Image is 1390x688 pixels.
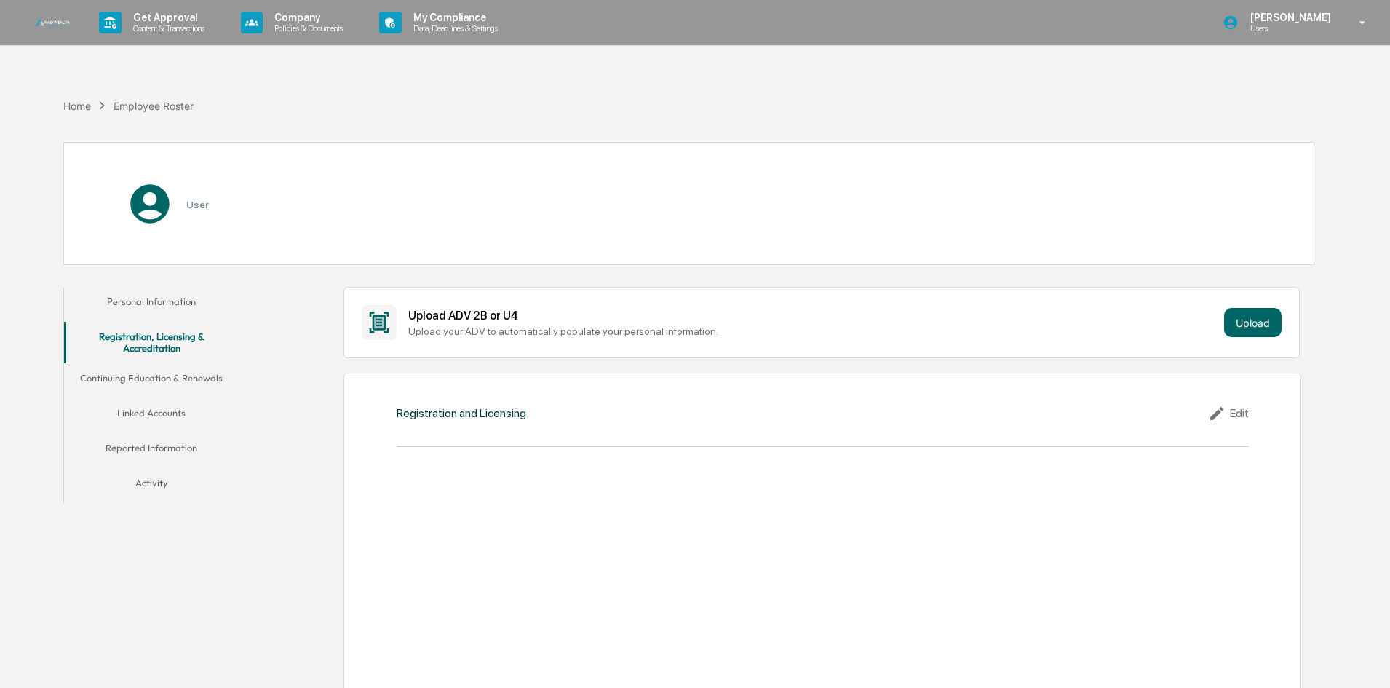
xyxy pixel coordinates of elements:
[122,12,212,23] p: Get Approval
[64,287,239,322] button: Personal Information
[402,23,505,33] p: Data, Deadlines & Settings
[402,12,505,23] p: My Compliance
[408,325,1218,337] div: Upload your ADV to automatically populate your personal information.
[64,468,239,503] button: Activity
[1208,405,1249,422] div: Edit
[35,18,70,27] img: logo
[64,363,239,398] button: Continuing Education & Renewals
[263,12,350,23] p: Company
[1239,23,1338,33] p: Users
[64,322,239,363] button: Registration, Licensing & Accreditation
[1224,308,1282,337] button: Upload
[1239,12,1338,23] p: [PERSON_NAME]
[114,100,194,112] div: Employee Roster
[397,406,526,420] div: Registration and Licensing
[122,23,212,33] p: Content & Transactions
[64,398,239,433] button: Linked Accounts
[408,309,1218,323] div: Upload ADV 2B or U4
[186,199,209,210] h3: User
[63,100,91,112] div: Home
[64,287,239,503] div: secondary tabs example
[263,23,350,33] p: Policies & Documents
[64,433,239,468] button: Reported Information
